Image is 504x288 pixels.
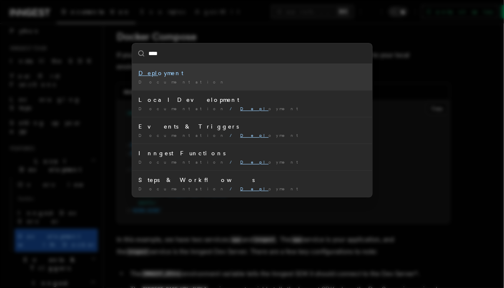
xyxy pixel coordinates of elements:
div: Inngest Functions [139,149,366,157]
mark: Depl [241,106,269,111]
span: oyment [241,133,304,138]
span: oyment [241,186,304,191]
mark: Depl [241,186,269,191]
span: oyment [241,106,304,111]
span: Documentation [139,159,227,164]
div: Local Development [139,96,366,104]
span: Documentation [139,79,227,84]
span: oyment [241,159,304,164]
div: oyment [139,69,366,77]
span: / [230,133,237,138]
span: / [230,186,237,191]
span: Documentation [139,106,227,111]
span: Documentation [139,186,227,191]
mark: Depl [139,70,158,76]
div: Steps & Workflows [139,176,366,184]
span: Documentation [139,133,227,138]
span: / [230,159,237,164]
span: / [230,106,237,111]
mark: Depl [241,159,269,164]
div: Events & Triggers [139,122,366,131]
mark: Depl [241,133,269,138]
